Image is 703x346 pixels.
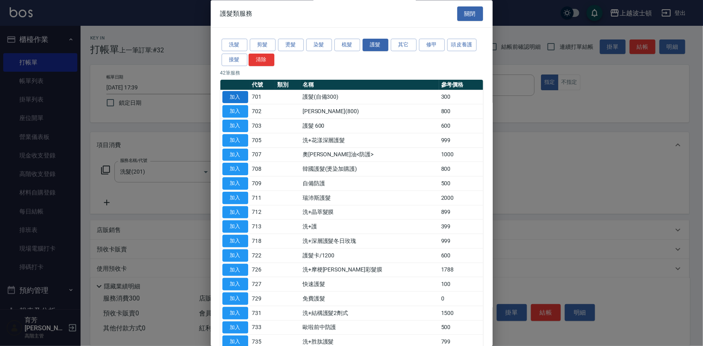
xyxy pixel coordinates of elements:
button: 加入 [222,264,248,276]
th: 參考價格 [439,80,483,90]
button: 加入 [222,249,248,262]
td: 300 [439,90,483,105]
button: 燙髮 [278,39,304,52]
button: 修甲 [419,39,445,52]
td: 711 [250,191,276,205]
td: 奧[PERSON_NAME]油<防護> [301,148,439,162]
button: 其它 [391,39,417,52]
td: 自備防護 [301,176,439,191]
td: 708 [250,162,276,176]
button: 關閉 [457,6,483,21]
td: 709 [250,176,276,191]
p: 42 筆服務 [220,69,483,77]
td: 800 [439,162,483,176]
td: 護髮卡/1200 [301,249,439,263]
button: 加入 [222,120,248,133]
button: 洗髮 [222,39,247,52]
button: 加入 [222,91,248,104]
button: 加入 [222,293,248,305]
td: 705 [250,133,276,148]
button: 頭皮養護 [447,39,477,52]
button: 加入 [222,235,248,248]
td: 726 [250,263,276,278]
button: 清除 [249,54,274,66]
td: 0 [439,292,483,306]
td: 707 [250,148,276,162]
button: 加入 [222,106,248,118]
td: 999 [439,234,483,249]
td: 600 [439,119,483,133]
td: 500 [439,176,483,191]
button: 剪髮 [250,39,276,52]
td: 600 [439,249,483,263]
td: 703 [250,119,276,133]
button: 染髮 [306,39,332,52]
td: 733 [250,321,276,335]
td: 免費護髮 [301,292,439,306]
button: 加入 [222,307,248,319]
td: 731 [250,306,276,321]
button: 加入 [222,178,248,190]
th: 類別 [275,80,301,90]
td: [PERSON_NAME](800) [301,104,439,119]
td: 歐啦前中防護 [301,321,439,335]
button: 加入 [222,163,248,176]
td: 2000 [439,191,483,205]
td: 瑞沛斯護髮 [301,191,439,205]
td: 洗+護 [301,220,439,234]
th: 代號 [250,80,276,90]
button: 加入 [222,221,248,233]
td: 洗+摩梗[PERSON_NAME]彩髮膜 [301,263,439,278]
td: 洗+深層護髮冬日玫瑰 [301,234,439,249]
td: 洗+結構護髮2劑式 [301,306,439,321]
td: 727 [250,277,276,292]
td: 999 [439,133,483,148]
td: 702 [250,104,276,119]
button: 加入 [222,149,248,161]
td: 729 [250,292,276,306]
td: 800 [439,104,483,119]
button: 護髮 [363,39,388,52]
td: 1000 [439,148,483,162]
td: 1788 [439,263,483,278]
td: 快速護髮 [301,277,439,292]
td: 100 [439,277,483,292]
td: 722 [250,249,276,263]
td: 洗+花漾深層護髮 [301,133,439,148]
td: 500 [439,321,483,335]
span: 護髮類服務 [220,10,253,18]
td: 護髮 600 [301,119,439,133]
td: 護髮(自備300) [301,90,439,105]
button: 加入 [222,192,248,204]
td: 701 [250,90,276,105]
td: 712 [250,205,276,220]
td: 韓國護髮(燙染加購護) [301,162,439,176]
button: 梳髮 [334,39,360,52]
td: 1500 [439,306,483,321]
th: 名稱 [301,80,439,90]
td: 399 [439,220,483,234]
td: 718 [250,234,276,249]
button: 加入 [222,134,248,147]
button: 加入 [222,278,248,291]
td: 899 [439,205,483,220]
button: 加入 [222,321,248,334]
td: 洗+晶萃髮膜 [301,205,439,220]
td: 713 [250,220,276,234]
button: 加入 [222,206,248,219]
button: 接髮 [222,54,247,66]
